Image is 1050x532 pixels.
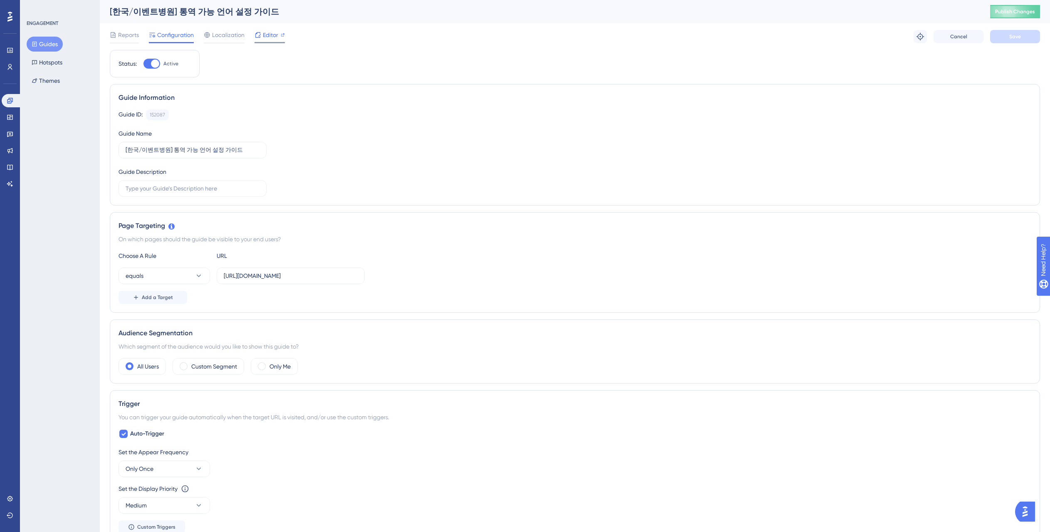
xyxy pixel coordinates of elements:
[934,30,983,43] button: Cancel
[119,251,210,261] div: Choose A Rule
[990,30,1040,43] button: Save
[118,30,139,40] span: Reports
[119,399,1031,409] div: Trigger
[157,30,194,40] span: Configuration
[224,271,358,280] input: yourwebsite.com/path
[27,37,63,52] button: Guides
[217,251,308,261] div: URL
[119,341,1031,351] div: Which segment of the audience would you like to show this guide to?
[126,184,259,193] input: Type your Guide’s Description here
[119,412,1031,422] div: You can trigger your guide automatically when the target URL is visited, and/or use the custom tr...
[995,8,1035,15] span: Publish Changes
[119,129,152,139] div: Guide Name
[119,267,210,284] button: equals
[142,294,173,301] span: Add a Target
[119,447,1031,457] div: Set the Appear Frequency
[126,271,143,281] span: equals
[263,30,278,40] span: Editor
[950,33,967,40] span: Cancel
[269,361,291,371] label: Only Me
[163,60,178,67] span: Active
[130,429,164,439] span: Auto-Trigger
[191,361,237,371] label: Custom Segment
[27,73,65,88] button: Themes
[150,111,165,118] div: 152087
[137,524,175,530] span: Custom Triggers
[119,460,210,477] button: Only Once
[20,2,52,12] span: Need Help?
[119,109,143,120] div: Guide ID:
[126,464,153,474] span: Only Once
[110,6,969,17] div: [한국/이벤트병원] 통역 가능 언어 설정 가이드
[119,93,1031,103] div: Guide Information
[119,497,210,514] button: Medium
[1015,499,1040,524] iframe: UserGuiding AI Assistant Launcher
[1009,33,1021,40] span: Save
[126,146,259,155] input: Type your Guide’s Name here
[119,328,1031,338] div: Audience Segmentation
[119,59,137,69] div: Status:
[119,221,1031,231] div: Page Targeting
[27,55,67,70] button: Hotspots
[119,484,178,494] div: Set the Display Priority
[119,167,166,177] div: Guide Description
[27,20,58,27] div: ENGAGEMENT
[990,5,1040,18] button: Publish Changes
[119,234,1031,244] div: On which pages should the guide be visible to your end users?
[119,291,187,304] button: Add a Target
[137,361,159,371] label: All Users
[212,30,245,40] span: Localization
[126,500,147,510] span: Medium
